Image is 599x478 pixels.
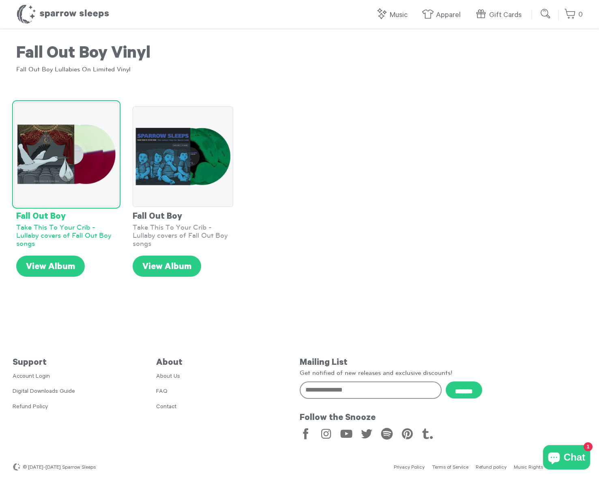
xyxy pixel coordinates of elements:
div: Take This To Your Crib - Lullaby covers of Fall Out Boy songs [133,223,233,248]
a: Privacy Policy [394,465,425,471]
div: Fall Out Boy [16,207,116,223]
h5: Support [13,358,156,368]
div: Fall Out Boy [133,207,233,223]
div: Take This To Your Crib - Lullaby covers of Fall Out Boy songs [16,223,116,248]
a: Digital Downloads Guide [13,389,75,395]
a: 0 [564,6,583,24]
a: Music Rights [514,465,543,471]
a: Tumblr [421,428,434,440]
a: FAQ [156,389,167,395]
a: Spotify [381,428,393,440]
a: Apparel [422,6,465,24]
a: YouTube [340,428,352,440]
img: SS_TTTYC_GREEN_grande.png [133,106,233,207]
a: Twitter [361,428,373,440]
p: Fall Out Boy Lullabies On Limited Vinyl [16,65,583,74]
a: Facebook [300,428,312,440]
a: Contact [156,404,176,411]
a: View Album [133,256,201,277]
h5: About [156,358,300,368]
a: Account Login [13,374,50,380]
a: View Album [16,256,85,277]
a: Refund policy [476,465,507,471]
img: SS_FUTST_SSEXCLUSIVE_6d2c3e95-2d39-4810-a4f6-2e3a860c2b91_grande.png [14,102,118,207]
h5: Mailing List [300,358,587,368]
input: Submit [538,6,554,22]
a: About Us [156,374,180,380]
a: Music [376,6,412,24]
h5: Follow the Snooze [300,413,587,424]
a: Refund Policy [13,404,48,411]
inbox-online-store-chat: Shopify online store chat [541,445,593,472]
h1: Sparrow Sleeps [16,4,109,24]
h1: Fall Out Boy Vinyl [16,45,583,65]
a: Pinterest [401,428,413,440]
p: Get notified of new releases and exclusive discounts! [300,368,587,377]
a: Gift Cards [475,6,526,24]
span: © [DATE]-[DATE] Sparrow Sleeps [23,465,96,471]
a: Instagram [320,428,332,440]
a: Terms of Service [432,465,468,471]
